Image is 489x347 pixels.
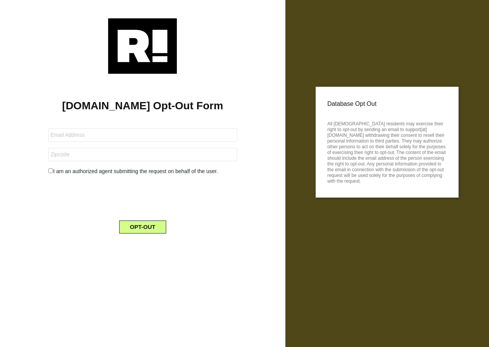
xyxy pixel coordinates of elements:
[84,182,201,211] iframe: reCAPTCHA
[327,119,447,184] p: All [DEMOGRAPHIC_DATA] residents may exercise their right to opt-out by sending an email to suppo...
[327,98,447,110] p: Database Opt Out
[11,99,274,112] h1: [DOMAIN_NAME] Opt-Out Form
[119,221,166,233] button: OPT-OUT
[42,167,243,175] div: I am an authorized agent submitting the request on behalf of the user.
[48,148,237,161] input: Zipcode
[108,18,177,74] img: Retention.com
[48,128,237,142] input: Email Address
